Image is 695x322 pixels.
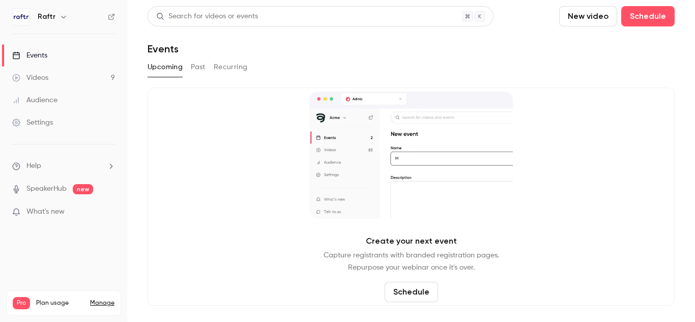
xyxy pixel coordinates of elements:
[324,249,499,274] p: Capture registrants with branded registration pages. Repurpose your webinar once it's over.
[26,207,65,217] span: What's new
[148,43,179,55] h1: Events
[156,11,258,22] div: Search for videos or events
[148,59,183,75] button: Upcoming
[38,12,55,22] h6: Raftr
[36,299,84,307] span: Plan usage
[214,59,248,75] button: Recurring
[103,208,115,217] iframe: Noticeable Trigger
[621,6,675,26] button: Schedule
[12,95,57,105] div: Audience
[26,161,41,171] span: Help
[26,184,67,194] a: SpeakerHub
[385,282,438,302] button: Schedule
[191,59,206,75] button: Past
[12,118,53,128] div: Settings
[12,50,47,61] div: Events
[12,73,48,83] div: Videos
[13,9,29,25] img: Raftr
[559,6,617,26] button: New video
[13,297,30,309] span: Pro
[73,184,93,194] span: new
[90,299,114,307] a: Manage
[366,235,457,247] p: Create your next event
[12,161,115,171] li: help-dropdown-opener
